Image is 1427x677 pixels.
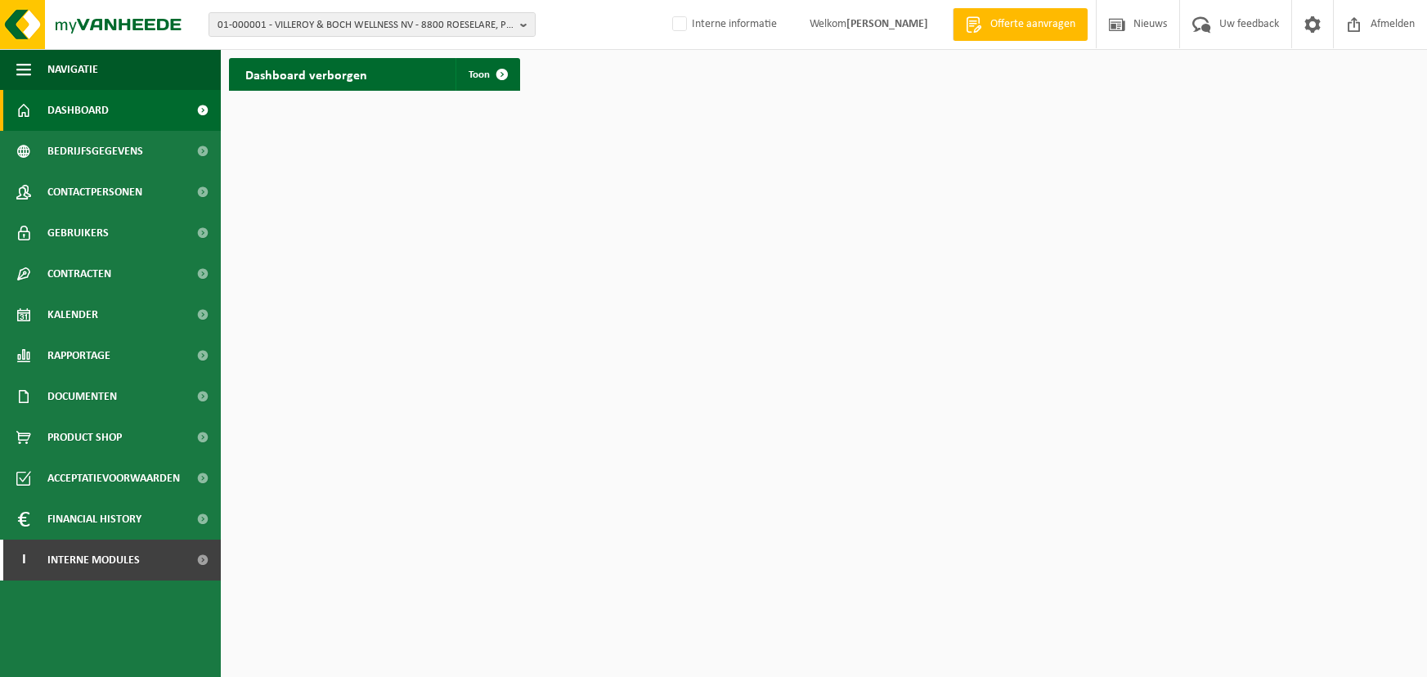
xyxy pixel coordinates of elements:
span: Navigatie [47,49,98,90]
span: Kalender [47,294,98,335]
h2: Dashboard verborgen [229,58,384,90]
span: Toon [469,69,490,80]
span: Product Shop [47,417,122,458]
a: Offerte aanvragen [953,8,1088,41]
strong: [PERSON_NAME] [846,18,928,30]
span: Financial History [47,499,141,540]
span: Documenten [47,376,117,417]
span: Interne modules [47,540,140,581]
span: Contactpersonen [47,172,142,213]
button: 01-000001 - VILLEROY & BOCH WELLNESS NV - 8800 ROESELARE, POPULIERSTRAAT 1 [209,12,536,37]
span: Bedrijfsgegevens [47,131,143,172]
span: Acceptatievoorwaarden [47,458,180,499]
span: Dashboard [47,90,109,131]
span: Offerte aanvragen [986,16,1079,33]
a: Toon [455,58,518,91]
span: 01-000001 - VILLEROY & BOCH WELLNESS NV - 8800 ROESELARE, POPULIERSTRAAT 1 [218,13,514,38]
span: Rapportage [47,335,110,376]
span: I [16,540,31,581]
span: Contracten [47,253,111,294]
span: Gebruikers [47,213,109,253]
label: Interne informatie [669,12,777,37]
